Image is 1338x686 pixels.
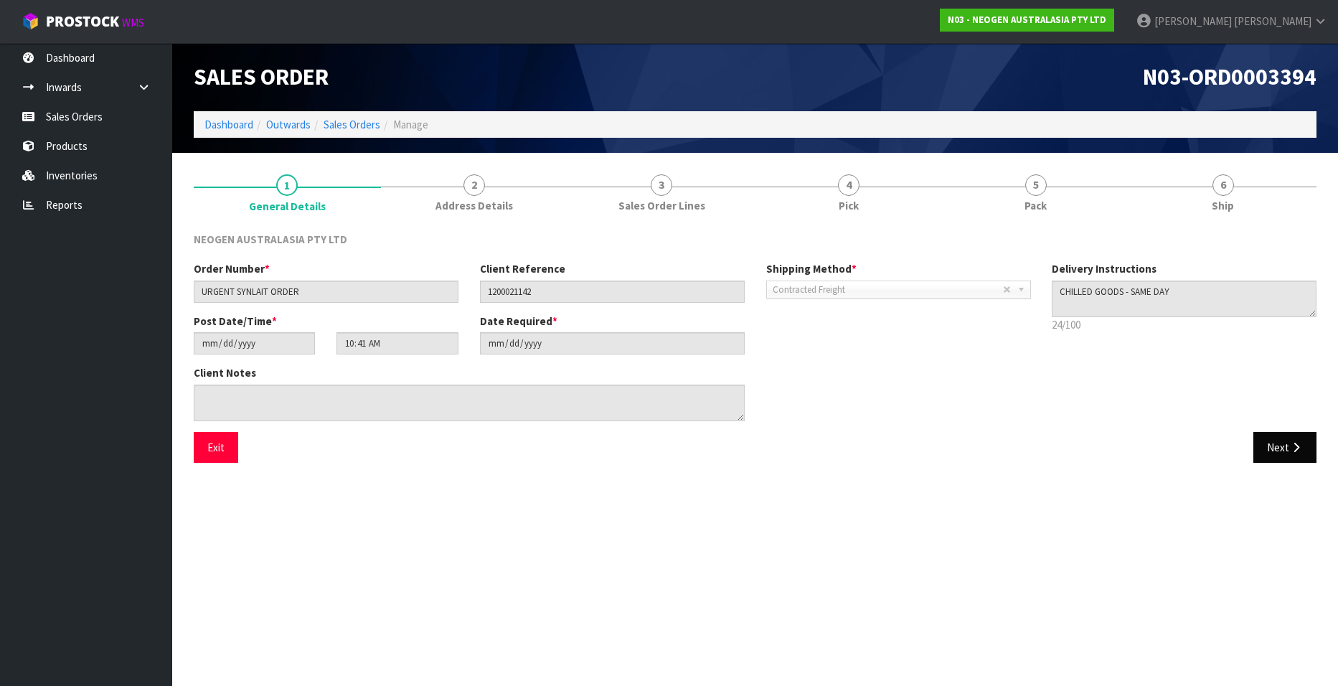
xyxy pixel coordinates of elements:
button: Exit [194,432,238,463]
span: NEOGEN AUSTRALASIA PTY LTD [194,232,347,246]
span: 4 [838,174,859,196]
span: 1 [276,174,298,196]
a: Outwards [266,118,311,131]
span: 6 [1212,174,1234,196]
a: Dashboard [204,118,253,131]
a: Sales Orders [324,118,380,131]
span: General Details [194,221,1316,474]
label: Date Required [480,314,557,329]
span: [PERSON_NAME] [1154,14,1232,28]
input: Client Reference [480,281,745,303]
span: Sales Order Lines [618,198,705,213]
span: 2 [463,174,485,196]
p: 24/100 [1052,317,1316,332]
span: N03-ORD0003394 [1143,62,1316,91]
span: Pack [1024,198,1047,213]
span: [PERSON_NAME] [1234,14,1311,28]
span: Pick [839,198,859,213]
strong: N03 - NEOGEN AUSTRALASIA PTY LTD [948,14,1106,26]
span: Contracted Freight [773,281,1003,299]
span: Address Details [435,198,513,213]
img: cube-alt.png [22,12,39,30]
label: Delivery Instructions [1052,261,1156,276]
span: Ship [1212,198,1234,213]
span: 5 [1025,174,1047,196]
span: General Details [249,199,326,214]
span: ProStock [46,12,119,31]
button: Next [1253,432,1316,463]
label: Order Number [194,261,270,276]
span: 3 [651,174,672,196]
label: Shipping Method [766,261,857,276]
label: Post Date/Time [194,314,277,329]
input: Order Number [194,281,458,303]
label: Client Reference [480,261,565,276]
span: Sales Order [194,62,329,91]
label: Client Notes [194,365,256,380]
span: Manage [393,118,428,131]
small: WMS [122,16,144,29]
